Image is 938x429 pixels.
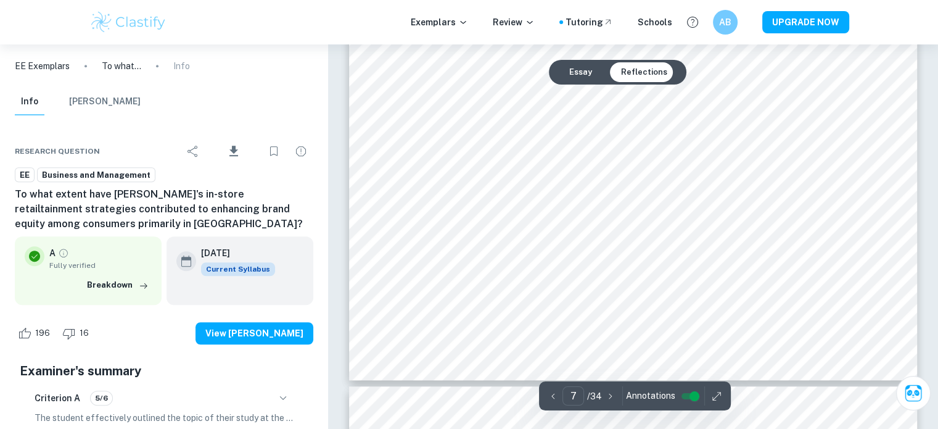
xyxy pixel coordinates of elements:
[289,139,313,164] div: Report issue
[713,10,738,35] button: AB
[201,262,275,276] div: This exemplar is based on the current syllabus. Feel free to refer to it for inspiration/ideas wh...
[682,12,703,33] button: Help and Feedback
[20,362,308,380] h5: Examiner's summary
[181,139,205,164] div: Share
[559,62,601,82] button: Essay
[102,59,141,73] p: To what extent have [PERSON_NAME]'s in-store retailtainment strategies contributed to enhancing b...
[208,135,259,167] div: Download
[586,389,601,403] p: / 34
[15,187,313,231] h6: To what extent have [PERSON_NAME]'s in-store retailtainment strategies contributed to enhancing b...
[91,393,112,404] span: 5/6
[896,376,931,410] button: Ask Clai
[411,15,468,29] p: Exemplars
[58,248,69,259] a: Grade fully verified
[195,322,313,344] button: View [PERSON_NAME]
[15,59,70,73] a: EE Exemplars
[201,246,265,260] h6: [DATE]
[762,11,849,33] button: UPGRADE NOW
[49,260,152,271] span: Fully verified
[35,391,80,405] h6: Criterion A
[625,389,675,402] span: Annotations
[638,15,672,29] a: Schools
[59,323,96,343] div: Dislike
[15,146,100,157] span: Research question
[201,262,275,276] span: Current Syllabus
[493,15,535,29] p: Review
[15,88,44,115] button: Info
[69,88,141,115] button: [PERSON_NAME]
[73,327,96,339] span: 16
[15,169,34,181] span: EE
[15,167,35,183] a: EE
[89,10,168,35] img: Clastify logo
[261,139,286,164] div: Bookmark
[566,15,613,29] a: Tutoring
[173,59,190,73] p: Info
[611,62,677,82] button: Reflections
[49,246,56,260] p: A
[15,323,57,343] div: Like
[35,411,294,425] p: The student effectively outlined the topic of their study at the beginning of the essay, clearly ...
[84,276,152,294] button: Breakdown
[38,169,155,181] span: Business and Management
[718,15,732,29] h6: AB
[37,167,155,183] a: Business and Management
[28,327,57,339] span: 196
